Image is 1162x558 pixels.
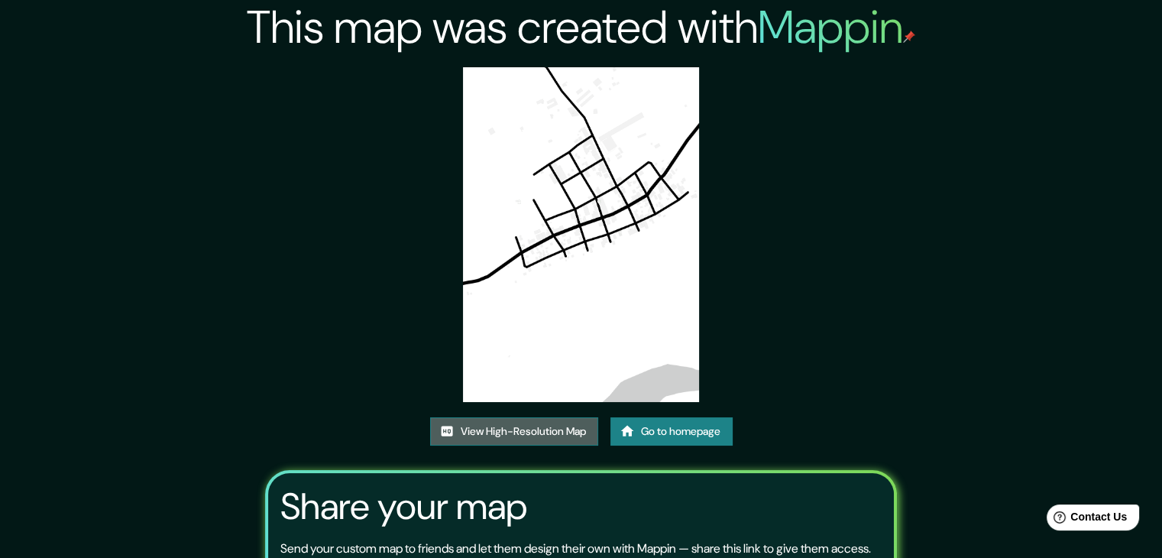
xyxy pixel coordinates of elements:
a: View High-Resolution Map [430,417,598,446]
iframe: Help widget launcher [1026,498,1145,541]
p: Send your custom map to friends and let them design their own with Mappin — share this link to gi... [280,540,871,558]
img: mappin-pin [903,31,915,43]
h3: Share your map [280,485,527,528]
img: created-map [463,67,700,402]
a: Go to homepage [610,417,733,446]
